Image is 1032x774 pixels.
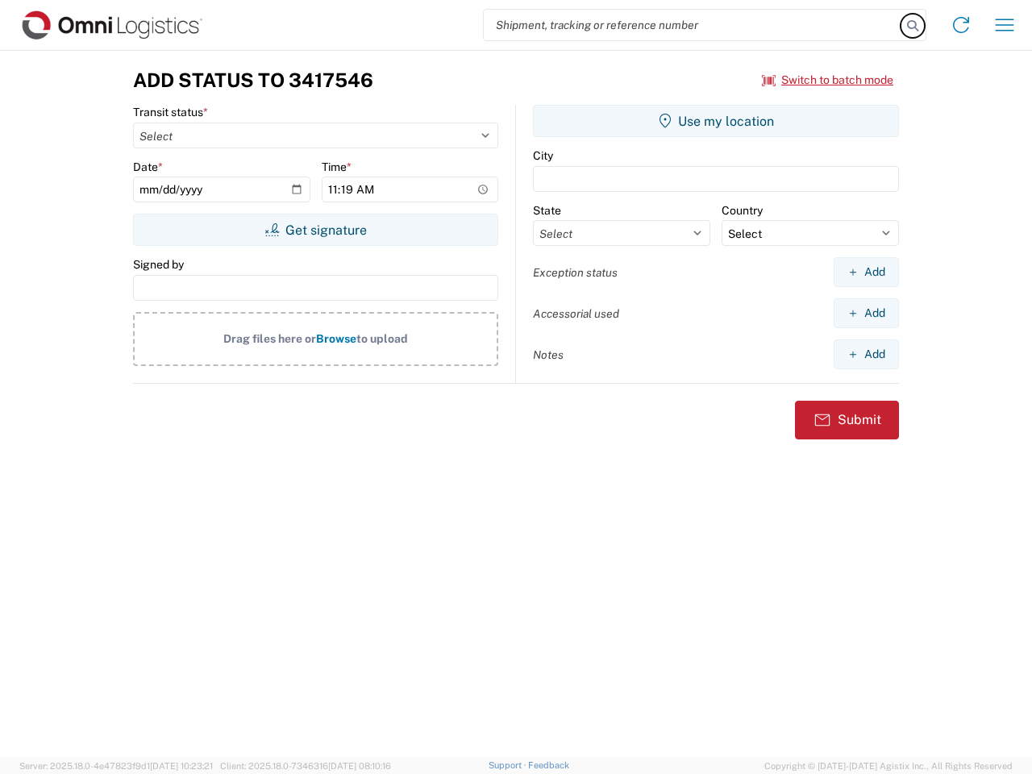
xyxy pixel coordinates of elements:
[356,332,408,345] span: to upload
[834,257,899,287] button: Add
[533,347,564,362] label: Notes
[834,339,899,369] button: Add
[484,10,901,40] input: Shipment, tracking or reference number
[528,760,569,770] a: Feedback
[150,761,213,771] span: [DATE] 10:23:21
[223,332,316,345] span: Drag files here or
[533,203,561,218] label: State
[133,160,163,174] label: Date
[133,105,208,119] label: Transit status
[762,67,893,94] button: Switch to batch mode
[19,761,213,771] span: Server: 2025.18.0-4e47823f9d1
[133,214,498,246] button: Get signature
[795,401,899,439] button: Submit
[722,203,763,218] label: Country
[533,265,618,280] label: Exception status
[533,306,619,321] label: Accessorial used
[220,761,391,771] span: Client: 2025.18.0-7346316
[133,69,373,92] h3: Add Status to 3417546
[533,148,553,163] label: City
[489,760,529,770] a: Support
[764,759,1013,773] span: Copyright © [DATE]-[DATE] Agistix Inc., All Rights Reserved
[834,298,899,328] button: Add
[133,257,184,272] label: Signed by
[328,761,391,771] span: [DATE] 08:10:16
[316,332,356,345] span: Browse
[322,160,352,174] label: Time
[533,105,899,137] button: Use my location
